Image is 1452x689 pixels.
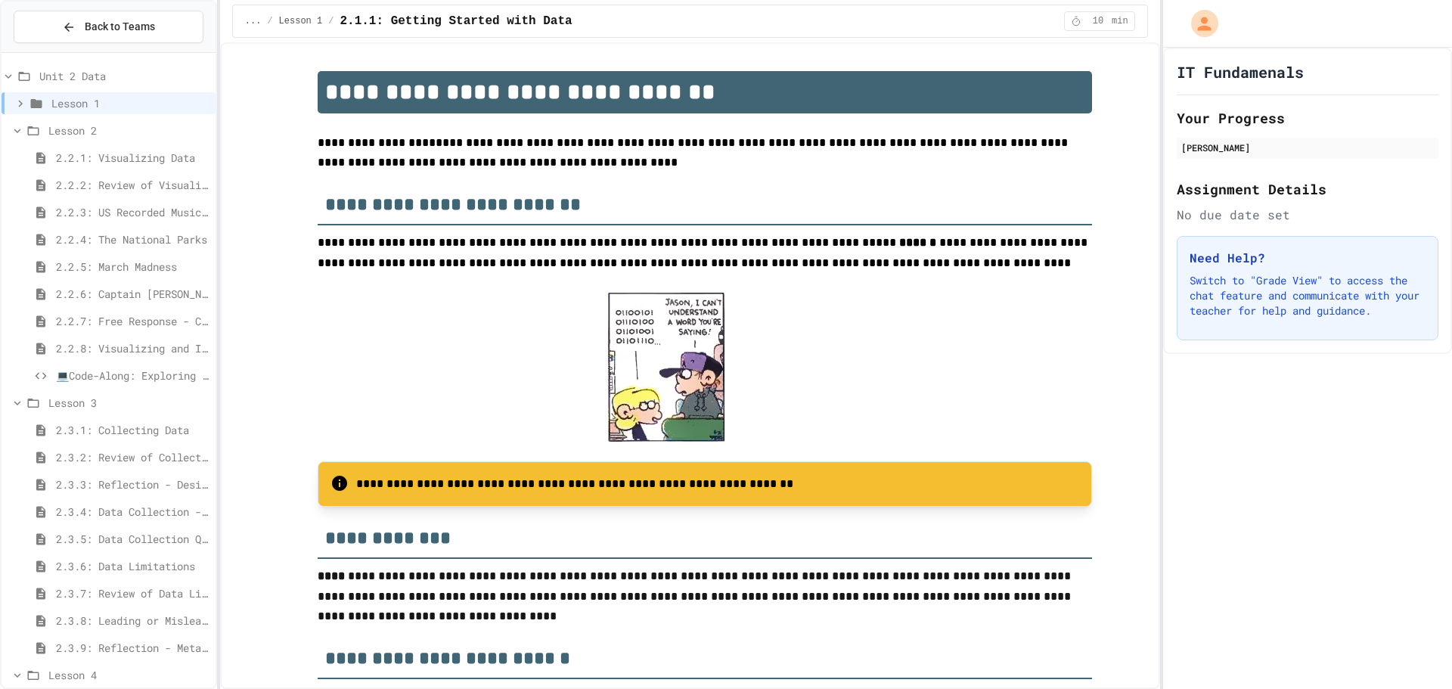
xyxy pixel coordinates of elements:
[56,449,209,465] span: 2.3.2: Review of Collecting Data
[56,585,209,601] span: 2.3.7: Review of Data Limitations
[48,395,209,411] span: Lesson 3
[279,15,323,27] span: Lesson 1
[245,15,262,27] span: ...
[1190,249,1426,267] h3: Need Help?
[56,613,209,628] span: 2.3.8: Leading or Misleading?
[1112,15,1128,27] span: min
[56,313,209,329] span: 2.2.7: Free Response - Choosing a Visualization
[56,504,209,520] span: 2.3.4: Data Collection - Self-Driving Cars
[56,231,209,247] span: 2.2.4: The National Parks
[1086,15,1110,27] span: 10
[1177,61,1304,82] h1: IT Fundamenals
[56,476,209,492] span: 2.3.3: Reflection - Design a Survey
[56,422,209,438] span: 2.3.1: Collecting Data
[51,95,209,111] span: Lesson 1
[56,150,209,166] span: 2.2.1: Visualizing Data
[56,286,209,302] span: 2.2.6: Captain [PERSON_NAME]
[56,640,209,656] span: 2.3.9: Reflection - Metadata
[85,19,155,35] span: Back to Teams
[267,15,272,27] span: /
[1181,141,1434,154] div: [PERSON_NAME]
[56,368,209,383] span: 💻Code-Along: Exploring Data Through Visualization
[328,15,334,27] span: /
[340,12,572,30] span: 2.1.1: Getting Started with Data
[56,531,209,547] span: 2.3.5: Data Collection Quiz
[1175,6,1222,41] div: My Account
[48,123,209,138] span: Lesson 2
[14,11,203,43] button: Back to Teams
[1177,178,1438,200] h2: Assignment Details
[56,204,209,220] span: 2.2.3: US Recorded Music Revenue
[1177,206,1438,224] div: No due date set
[48,667,209,683] span: Lesson 4
[39,68,209,84] span: Unit 2 Data
[1190,273,1426,318] p: Switch to "Grade View" to access the chat feature and communicate with your teacher for help and ...
[1177,107,1438,129] h2: Your Progress
[56,177,209,193] span: 2.2.2: Review of Visualizing Data
[56,558,209,574] span: 2.3.6: Data Limitations
[56,340,209,356] span: 2.2.8: Visualizing and Interpreting Data Quiz
[56,259,209,275] span: 2.2.5: March Madness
